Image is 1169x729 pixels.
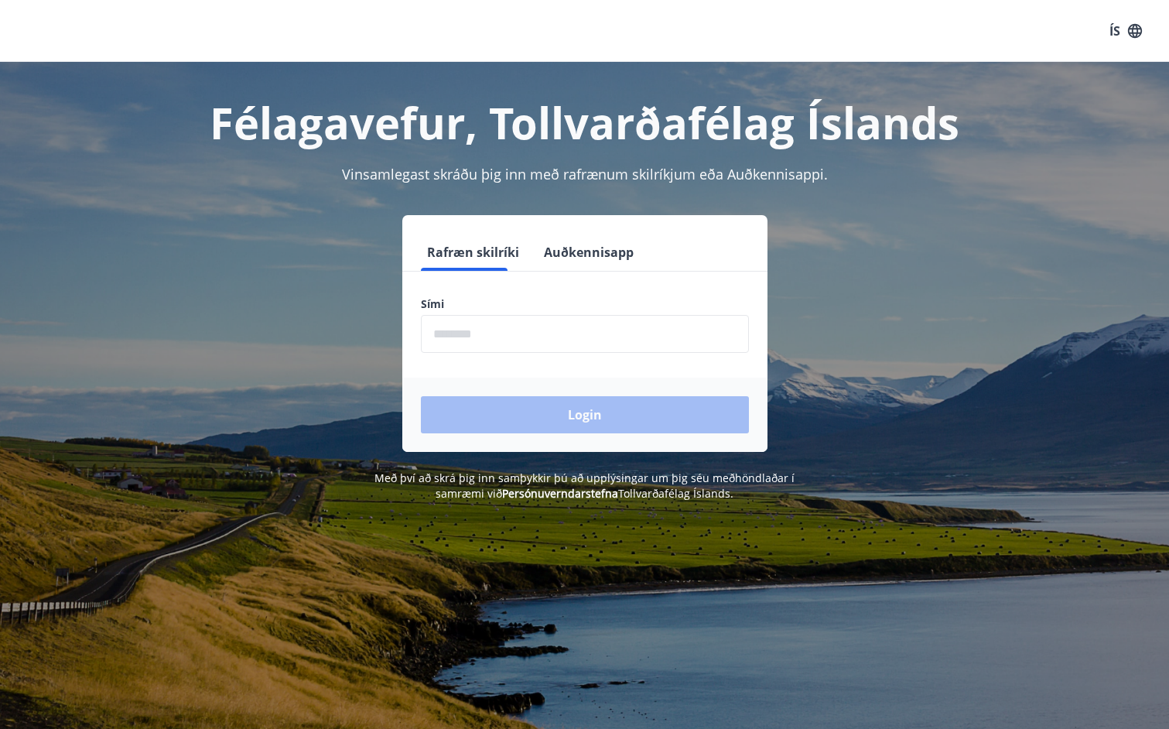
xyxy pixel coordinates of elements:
button: Auðkennisapp [538,234,640,271]
a: Persónuverndarstefna [502,486,618,501]
span: Með því að skrá þig inn samþykkir þú að upplýsingar um þig séu meðhöndlaðar í samræmi við Tollvar... [374,471,795,501]
label: Sími [421,296,749,312]
button: Rafræn skilríki [421,234,525,271]
h1: Félagavefur, Tollvarðafélag Íslands [46,93,1123,152]
button: ÍS [1101,17,1150,45]
span: Vinsamlegast skráðu þig inn með rafrænum skilríkjum eða Auðkennisappi. [342,165,828,183]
